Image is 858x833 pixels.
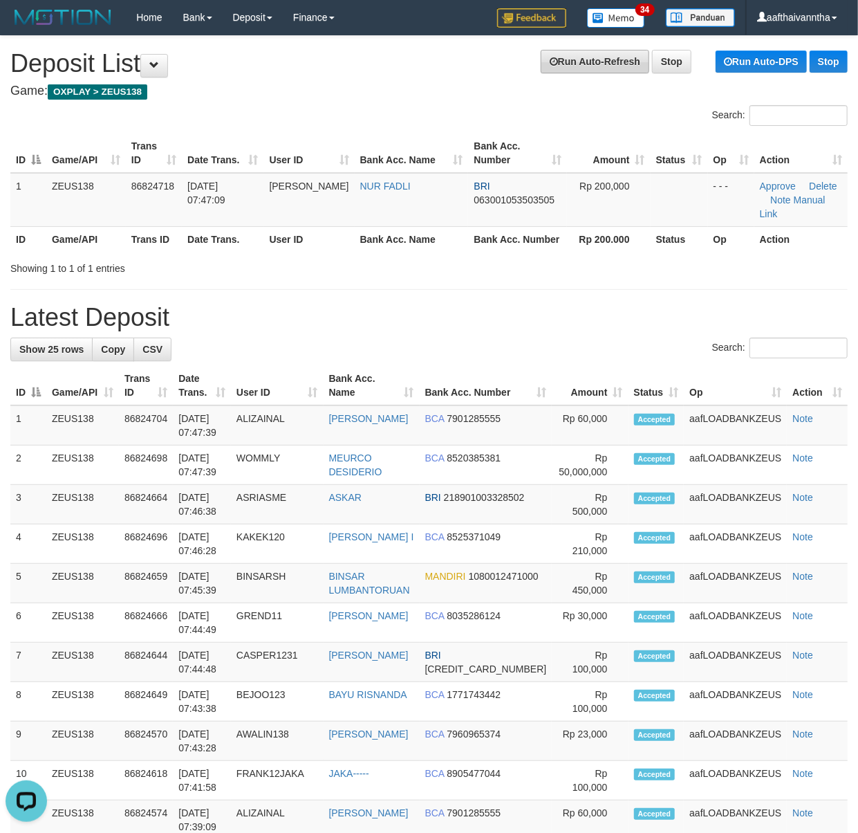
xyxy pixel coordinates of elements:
th: Bank Acc. Name [355,226,469,252]
a: BINSAR LUMBANTORUAN [329,571,410,596]
span: BCA [425,413,445,424]
span: Copy 1080012471000 to clipboard [469,571,539,582]
input: Search: [749,105,848,126]
td: 1 [10,173,46,227]
span: Copy 8905477044 to clipboard [447,768,501,779]
img: Button%20Memo.svg [587,8,645,28]
td: 86824618 [119,761,173,800]
a: BAYU RISNANDA [329,689,407,700]
td: Rp 100,000 [552,682,628,722]
span: BCA [425,689,445,700]
span: BCA [425,610,445,621]
a: [PERSON_NAME] [329,413,409,424]
th: Game/API: activate to sort column ascending [46,366,119,405]
label: Search: [712,105,848,126]
span: Copy 7901285555 to clipboard [447,807,501,818]
a: MEURCO DESIDERIO [329,452,382,477]
span: BCA [425,768,445,779]
td: ZEUS138 [46,761,119,800]
th: Game/API: activate to sort column ascending [46,134,126,173]
h1: Latest Deposit [10,304,848,331]
td: [DATE] 07:46:38 [173,485,231,524]
a: [PERSON_NAME] [329,650,409,661]
th: ID: activate to sort column descending [10,134,46,173]
img: panduan.png [666,8,735,27]
td: 86824644 [119,643,173,682]
td: 3 [10,485,46,524]
td: aafLOADBANKZEUS [684,405,787,446]
span: Copy 8520385381 to clipboard [447,452,501,464]
span: Show 25 rows [19,344,84,355]
a: [PERSON_NAME] [329,729,409,740]
th: User ID [264,226,355,252]
th: Trans ID: activate to sort column ascending [126,134,182,173]
div: Showing 1 to 1 of 1 entries [10,256,347,275]
th: Trans ID: activate to sort column ascending [119,366,173,405]
th: Date Trans.: activate to sort column ascending [182,134,263,173]
td: 10 [10,761,46,800]
td: Rp 100,000 [552,643,628,682]
a: Note [792,571,813,582]
input: Search: [749,338,848,358]
td: BEJOO123 [231,682,324,722]
th: Bank Acc. Name: activate to sort column ascending [324,366,420,405]
th: Action: activate to sort column ascending [787,366,848,405]
td: 86824704 [119,405,173,446]
td: 8 [10,682,46,722]
td: 9 [10,722,46,761]
td: ASRIASME [231,485,324,524]
span: Accepted [634,453,675,465]
span: Accepted [634,571,675,583]
td: ZEUS138 [46,485,119,524]
th: Date Trans.: activate to sort column ascending [173,366,231,405]
td: aafLOADBANKZEUS [684,643,787,682]
td: aafLOADBANKZEUS [684,564,787,603]
td: WOMMLY [231,446,324,485]
span: Copy 063001053503505 to clipboard [474,194,554,205]
span: Accepted [634,769,675,780]
a: Note [792,413,813,424]
label: Search: [712,338,848,358]
th: User ID: activate to sort column ascending [231,366,324,405]
a: Run Auto-Refresh [541,50,649,73]
th: Op [708,226,754,252]
td: Rp 23,000 [552,722,628,761]
span: Accepted [634,611,675,623]
td: 86824664 [119,485,173,524]
span: Copy 1771743442 to clipboard [447,689,501,700]
a: Note [792,452,813,464]
img: MOTION_logo.png [10,7,115,28]
td: 86824696 [119,524,173,564]
th: Rp 200.000 [567,226,651,252]
td: aafLOADBANKZEUS [684,603,787,643]
th: Op: activate to sort column ascending [708,134,754,173]
td: [DATE] 07:47:39 [173,446,231,485]
span: BRI [425,492,441,503]
span: BCA [425,452,445,464]
th: Op: activate to sort column ascending [684,366,787,405]
th: User ID: activate to sort column ascending [264,134,355,173]
span: MANDIRI [425,571,466,582]
td: aafLOADBANKZEUS [684,524,787,564]
td: 5 [10,564,46,603]
td: Rp 450,000 [552,564,628,603]
td: 4 [10,524,46,564]
a: Run Auto-DPS [716,51,807,73]
td: 86824570 [119,722,173,761]
td: 86824698 [119,446,173,485]
span: BRI [474,181,489,192]
a: [PERSON_NAME] [329,807,409,818]
td: ZEUS138 [46,603,119,643]
a: ASKAR [329,492,362,503]
th: Bank Acc. Number [468,226,566,252]
span: Copy 8525371049 to clipboard [447,531,501,542]
a: Note [792,807,813,818]
span: 86824718 [131,181,174,192]
th: ID [10,226,46,252]
a: Stop [652,50,691,73]
span: OXPLAY > ZEUS138 [48,84,147,100]
td: Rp 30,000 [552,603,628,643]
td: Rp 60,000 [552,405,628,446]
span: Copy [101,344,125,355]
td: ZEUS138 [46,643,119,682]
